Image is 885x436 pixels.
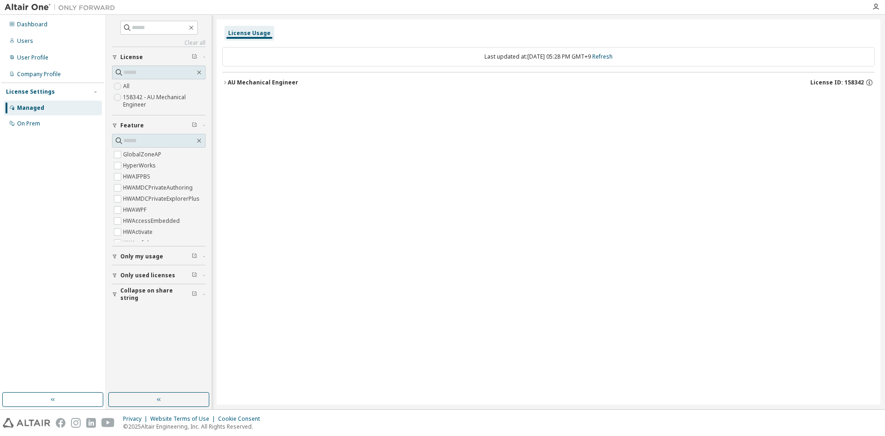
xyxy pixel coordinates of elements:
label: HWActivate [123,227,154,238]
div: Company Profile [17,71,61,78]
img: linkedin.svg [86,418,96,428]
div: Website Terms of Use [150,415,218,423]
div: Cookie Consent [218,415,265,423]
div: License Settings [6,88,55,96]
div: Last updated at: [DATE] 05:28 PM GMT+9 [222,47,875,66]
div: Managed [17,104,44,112]
span: License [120,54,143,61]
img: Altair One [5,3,120,12]
button: License [112,47,206,67]
span: Only used licenses [120,272,175,279]
span: Clear filter [192,253,197,260]
span: Clear filter [192,272,197,279]
a: Clear all [112,39,206,47]
img: altair_logo.svg [3,418,50,428]
div: Dashboard [17,21,47,28]
div: AU Mechanical Engineer [228,79,298,86]
div: License Usage [228,30,271,37]
label: HWAccessEmbedded [123,215,182,227]
button: Only my usage [112,246,206,267]
span: Clear filter [192,122,197,129]
span: Clear filter [192,291,197,298]
div: User Profile [17,54,48,61]
span: Only my usage [120,253,163,260]
button: Only used licenses [112,265,206,286]
label: HWAMDCPrivateAuthoring [123,182,195,193]
div: Users [17,37,33,45]
label: GlobalZoneAP [123,149,163,160]
span: Feature [120,122,144,129]
div: On Prem [17,120,40,127]
img: facebook.svg [56,418,65,428]
span: License ID: 158342 [810,79,864,86]
button: AU Mechanical EngineerLicense ID: 158342 [222,72,875,93]
span: Clear filter [192,54,197,61]
p: © 2025 Altair Engineering, Inc. All Rights Reserved. [123,423,265,430]
div: Privacy [123,415,150,423]
img: youtube.svg [101,418,115,428]
button: Collapse on share string [112,284,206,305]
label: HWAIFPBS [123,171,152,182]
img: instagram.svg [71,418,81,428]
label: HWAWPF [123,204,148,215]
label: HWAMDCPrivateExplorerPlus [123,193,201,204]
label: HyperWorks [123,160,158,171]
label: All [123,81,131,92]
span: Collapse on share string [120,287,192,302]
label: 158342 - AU Mechanical Engineer [123,92,206,110]
label: HWAcufwh [123,238,153,249]
a: Refresh [592,53,613,60]
button: Feature [112,115,206,136]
